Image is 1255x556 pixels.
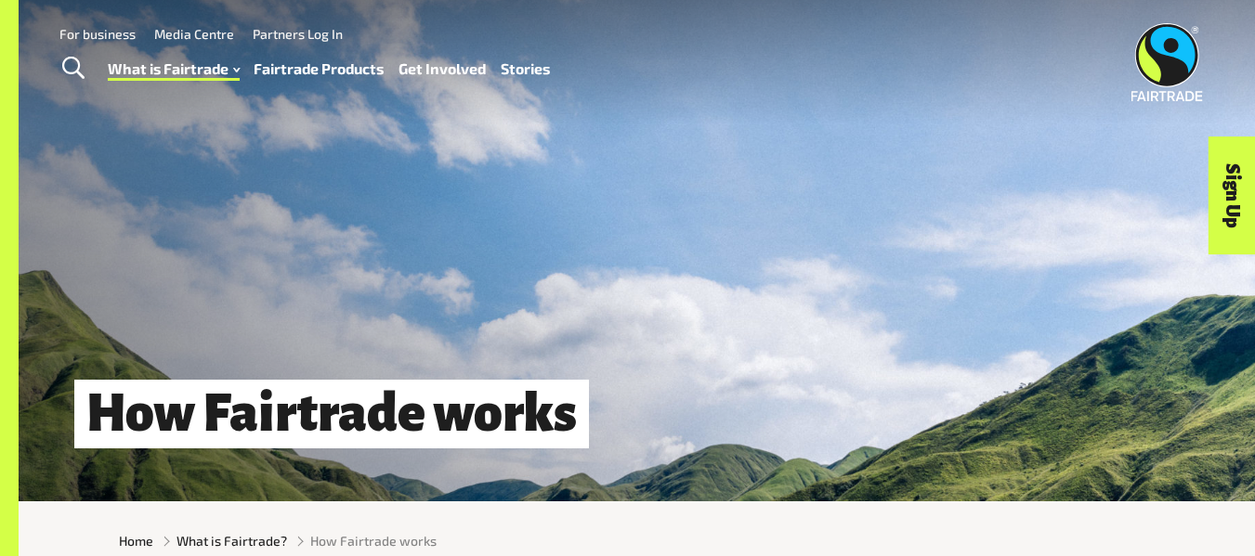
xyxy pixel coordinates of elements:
[253,26,343,42] a: Partners Log In
[59,26,136,42] a: For business
[254,56,384,83] a: Fairtrade Products
[119,531,153,550] a: Home
[176,531,287,550] a: What is Fairtrade?
[50,45,96,92] a: Toggle Search
[108,56,240,83] a: What is Fairtrade
[501,56,550,83] a: Stories
[154,26,234,42] a: Media Centre
[399,56,486,83] a: Get Involved
[310,531,437,550] span: How Fairtrade works
[74,380,589,447] h1: How Fairtrade works
[1131,23,1203,101] img: Fairtrade Australia New Zealand logo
